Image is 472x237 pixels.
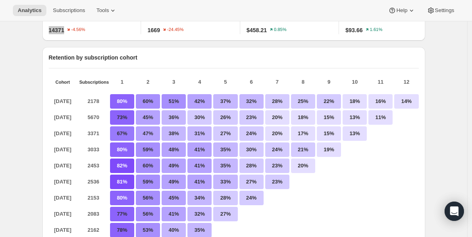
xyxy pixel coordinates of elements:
p: 5670 [79,110,108,125]
p: 20% [265,110,289,125]
p: [DATE] [49,159,77,173]
p: 2083 [79,207,108,221]
p: 37% [213,94,237,109]
p: Subscriptions [79,80,108,84]
p: 56% [136,191,160,205]
p: [DATE] [49,126,77,141]
p: 26% [213,110,237,125]
p: 48% [162,142,186,157]
p: 21% [291,142,315,157]
p: 34% [187,191,212,205]
p: 60% [136,94,160,109]
p: 49% [162,175,186,189]
p: 9 [317,78,341,86]
p: 41% [162,207,186,221]
p: 73% [110,110,134,125]
p: 4 [187,78,212,86]
p: 3033 [79,142,108,157]
p: 28% [265,94,289,109]
p: 2 [136,78,160,86]
p: [DATE] [49,94,77,109]
p: 13% [343,110,367,125]
p: 31% [187,126,212,141]
p: 11% [368,110,393,125]
div: Open Intercom Messenger [445,202,464,221]
p: 13% [343,126,367,141]
button: Help [383,5,420,16]
p: [DATE] [49,175,77,189]
p: 17% [291,126,315,141]
p: 30% [239,142,264,157]
p: 20% [291,159,315,173]
p: 38% [162,126,186,141]
p: 45% [162,191,186,205]
p: 2178 [79,94,108,109]
p: [DATE] [49,207,77,221]
p: [DATE] [49,110,77,125]
p: 81% [110,175,134,189]
p: 2153 [79,191,108,205]
p: 59% [136,142,160,157]
p: 80% [110,191,134,205]
p: 14% [394,94,418,109]
p: 25% [291,94,315,109]
p: 28% [213,191,237,205]
p: 45% [136,110,160,125]
p: 60% [136,159,160,173]
span: $93.66 [345,26,363,34]
p: 59% [136,175,160,189]
span: Tools [96,7,109,14]
p: 15% [317,126,341,141]
p: 47% [136,126,160,141]
p: 51% [162,94,186,109]
p: 77% [110,207,134,221]
span: $458.21 [247,26,267,34]
p: 32% [239,94,264,109]
p: 32% [187,207,212,221]
text: -4.56% [71,27,85,32]
p: 27% [213,207,237,221]
p: 24% [239,191,264,205]
p: 56% [136,207,160,221]
p: 6 [239,78,264,86]
text: 0.85% [274,27,287,32]
span: 1669 [148,26,160,34]
button: Subscriptions [48,5,90,16]
p: 23% [239,110,264,125]
p: 3371 [79,126,108,141]
p: 41% [187,175,212,189]
button: Settings [422,5,459,16]
p: 22% [317,94,341,109]
p: 80% [110,94,134,109]
p: 28% [239,159,264,173]
p: 2453 [79,159,108,173]
p: 12 [394,78,418,86]
p: 2536 [79,175,108,189]
p: 24% [265,142,289,157]
p: 36% [162,110,186,125]
p: 18% [343,94,367,109]
span: Analytics [18,7,42,14]
p: Cohort [49,80,77,84]
p: 7 [265,78,289,86]
p: 30% [187,110,212,125]
p: 67% [110,126,134,141]
p: 27% [213,126,237,141]
p: 5 [213,78,237,86]
button: Analytics [13,5,46,16]
p: 35% [213,142,237,157]
p: 27% [239,175,264,189]
p: 41% [187,142,212,157]
p: 19% [317,142,341,157]
span: 14371 [49,26,64,34]
p: 33% [213,175,237,189]
span: Settings [435,7,454,14]
p: 23% [265,175,289,189]
p: 35% [213,159,237,173]
p: 23% [265,159,289,173]
p: 20% [265,126,289,141]
p: 16% [368,94,393,109]
p: 3 [162,78,186,86]
p: [DATE] [49,191,77,205]
p: 49% [162,159,186,173]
